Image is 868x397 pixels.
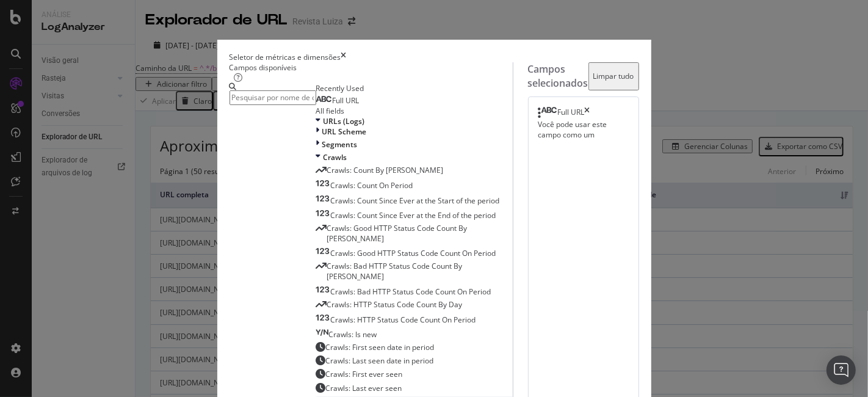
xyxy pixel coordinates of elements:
span: Crawls: Bad HTTP Status Code Count By [PERSON_NAME] [327,261,463,282]
span: Crawls: Bad HTTP Status Code Count On Period [331,286,491,297]
div: Full URL [558,107,585,119]
div: Abra o Intercom Messenger [826,355,856,385]
input: Pesquisar por nome de campo [230,90,316,104]
span: Crawls: HTTP Status Code Count By Day [327,299,463,310]
span: Crawls: First ever seen [326,369,403,379]
span: Segments [322,139,358,150]
font: Campos disponíveis [230,62,297,73]
span: Crawls: Is new [329,329,377,340]
font: Seletor de métricas e dimensões [230,52,341,62]
span: Crawls: Good HTTP Status Code Count By [PERSON_NAME] [327,223,468,244]
span: Full URL [333,95,360,106]
button: Limpar tudo [588,62,639,90]
span: URLs (Logs) [324,116,365,126]
span: URL Scheme [322,126,367,137]
font: Limpar tudo [593,71,634,81]
div: All fields [316,106,513,116]
div: times [585,107,590,119]
span: Crawls: Last seen date in period [326,355,434,366]
div: Full URLtimes [538,107,629,119]
span: Crawls: Count Since Ever at the End of the period [331,210,496,220]
span: Crawls: Count By [PERSON_NAME] [327,165,444,175]
font: Campos selecionados [528,62,588,90]
div: vezes [341,52,347,62]
span: Crawls: HTTP Status Code Count On Period [331,315,476,325]
div: Recently Used [316,83,513,93]
span: Crawls: First seen date in period [326,342,435,352]
span: Crawls: Last ever seen [326,383,402,393]
font: Você pode usar este campo como um [538,119,607,140]
span: Crawls: Count On Period [331,180,413,191]
span: Crawls [324,152,347,162]
span: Crawls: Good HTTP Status Code Count On Period [331,248,496,258]
span: Crawls: Count Since Ever at the Start of the period [331,195,500,206]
